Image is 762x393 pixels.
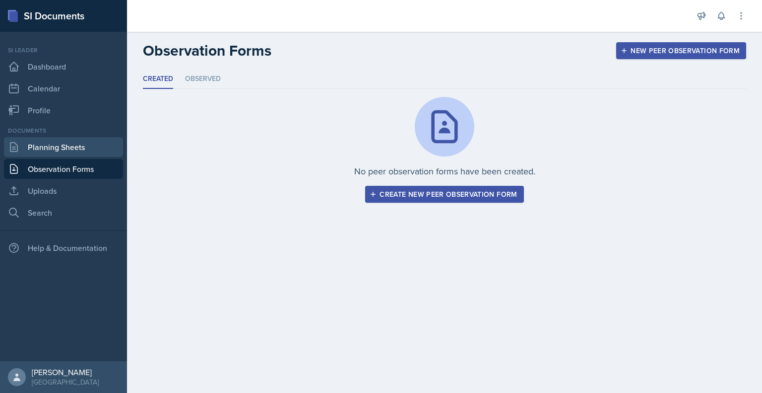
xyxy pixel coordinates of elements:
[143,70,173,89] li: Created
[4,57,123,77] a: Dashboard
[32,367,99,377] div: [PERSON_NAME]
[623,47,740,55] div: New Peer Observation Form
[616,42,746,59] button: New Peer Observation Form
[32,377,99,387] div: [GEOGRAPHIC_DATA]
[4,79,123,98] a: Calendar
[354,164,535,178] p: No peer observation forms have been created.
[372,190,517,198] div: Create new peer observation form
[143,42,271,60] h2: Observation Forms
[4,181,123,201] a: Uploads
[4,203,123,223] a: Search
[4,137,123,157] a: Planning Sheets
[4,159,123,179] a: Observation Forms
[4,46,123,55] div: Si leader
[185,70,221,89] li: Observed
[4,100,123,120] a: Profile
[4,126,123,135] div: Documents
[4,238,123,258] div: Help & Documentation
[365,186,523,203] button: Create new peer observation form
